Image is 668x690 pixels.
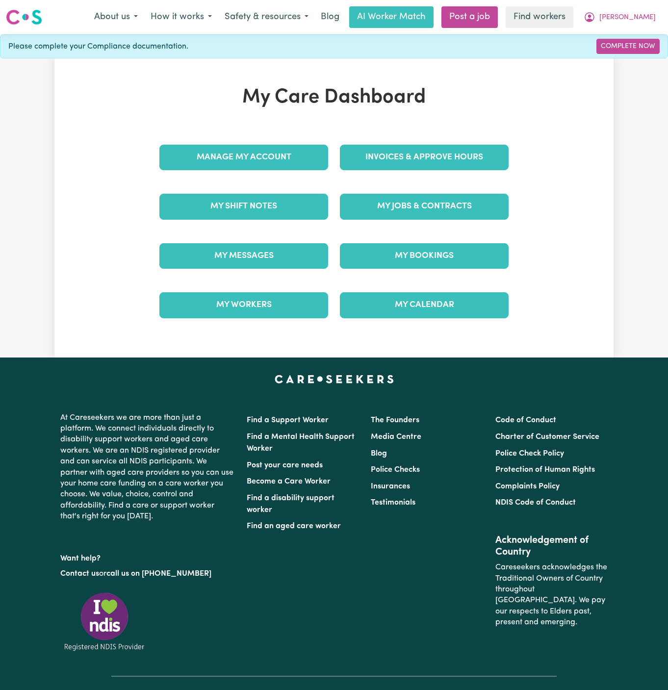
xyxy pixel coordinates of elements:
img: Careseekers logo [6,8,42,26]
a: Find a Mental Health Support Worker [247,433,355,453]
span: [PERSON_NAME] [599,12,656,23]
a: Blog [371,450,387,458]
a: Find a Support Worker [247,416,329,424]
a: My Shift Notes [159,194,328,219]
img: Registered NDIS provider [60,591,149,652]
a: Insurances [371,483,410,490]
a: The Founders [371,416,419,424]
a: AI Worker Match [349,6,434,28]
a: Media Centre [371,433,421,441]
p: Careseekers acknowledges the Traditional Owners of Country throughout [GEOGRAPHIC_DATA]. We pay o... [495,558,608,632]
iframe: Button to launch messaging window [629,651,660,682]
h2: Acknowledgement of Country [495,535,608,558]
iframe: Close message [576,627,596,647]
a: Careseekers home page [275,375,394,383]
a: My Workers [159,292,328,318]
a: Police Check Policy [495,450,564,458]
a: Code of Conduct [495,416,556,424]
a: Police Checks [371,466,420,474]
a: Find a disability support worker [247,494,334,514]
a: Complaints Policy [495,483,560,490]
button: How it works [144,7,218,27]
a: Manage My Account [159,145,328,170]
a: Blog [315,6,345,28]
a: My Calendar [340,292,509,318]
button: My Account [577,7,662,27]
a: Post your care needs [247,461,323,469]
a: My Bookings [340,243,509,269]
button: Safety & resources [218,7,315,27]
h1: My Care Dashboard [154,86,514,109]
a: Careseekers logo [6,6,42,28]
a: My Jobs & Contracts [340,194,509,219]
a: Testimonials [371,499,415,507]
a: Complete Now [596,39,660,54]
a: Find workers [506,6,573,28]
a: Become a Care Worker [247,478,331,486]
a: call us on [PHONE_NUMBER] [106,570,211,578]
p: Want help? [60,549,235,564]
a: Find an aged care worker [247,522,341,530]
a: Charter of Customer Service [495,433,599,441]
a: Invoices & Approve Hours [340,145,509,170]
a: NDIS Code of Conduct [495,499,576,507]
a: My Messages [159,243,328,269]
span: Please complete your Compliance documentation. [8,41,188,52]
a: Protection of Human Rights [495,466,595,474]
p: At Careseekers we are more than just a platform. We connect individuals directly to disability su... [60,409,235,526]
a: Post a job [441,6,498,28]
button: About us [88,7,144,27]
a: Contact us [60,570,99,578]
p: or [60,564,235,583]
